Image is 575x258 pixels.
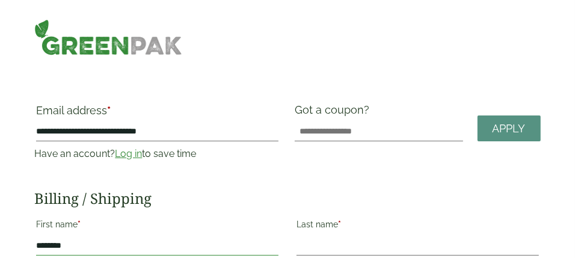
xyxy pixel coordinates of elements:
[295,103,374,122] label: Got a coupon?
[34,147,280,161] p: Have an account? to save time
[34,190,540,207] h2: Billing / Shipping
[478,115,541,141] a: Apply
[115,148,142,159] a: Log in
[36,216,278,236] label: First name
[493,122,526,135] span: Apply
[34,19,182,55] img: GreenPak Supplies
[338,220,341,229] abbr: required
[36,105,278,122] label: Email address
[107,104,111,117] abbr: required
[297,216,539,236] label: Last name
[78,220,81,229] abbr: required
